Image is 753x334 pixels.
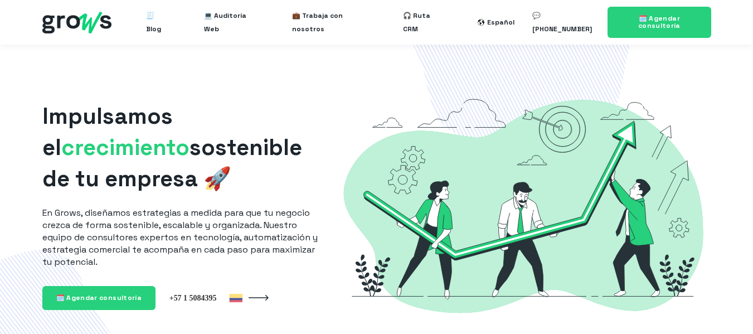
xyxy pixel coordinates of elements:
p: En Grows, diseñamos estrategias a medida para que tu negocio crezca de forma sostenible, escalabl... [42,207,318,268]
img: grows - hubspot [42,12,111,33]
a: 🗓️ Agendar consultoría [608,7,711,38]
div: Español [487,16,514,29]
iframe: Chat Widget [697,280,753,334]
img: Colombia +57 1 5084395 [169,293,242,303]
img: Grows-Growth-Marketing-Hacking-Hubspot [336,80,711,331]
a: 💼 Trabaja con nosotros [292,4,367,40]
a: 💬 [PHONE_NUMBER] [532,4,594,40]
span: 🗓️ Agendar consultoría [56,293,142,302]
a: 💻 Auditoría Web [204,4,256,40]
h1: Impulsamos el sostenible de tu empresa 🚀 [42,101,318,195]
span: 🗓️ Agendar consultoría [638,14,681,30]
a: 🎧 Ruta CRM [403,4,442,40]
a: 🗓️ Agendar consultoría [42,286,156,310]
a: 🧾 Blog [146,4,168,40]
span: crecimiento [61,133,190,162]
